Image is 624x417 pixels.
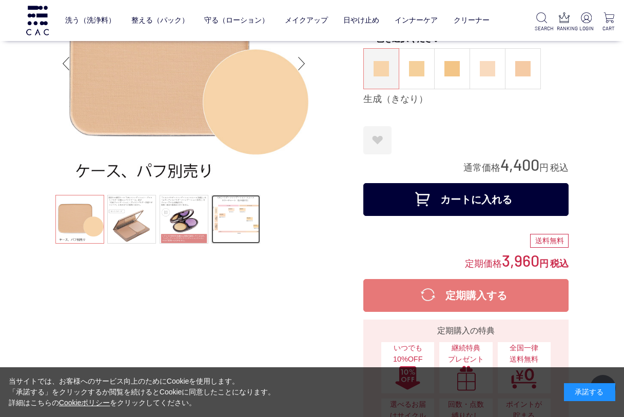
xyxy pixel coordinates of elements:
[503,343,545,365] span: 全国一律 送料無料
[453,365,479,391] img: 継続特典プレゼント
[291,43,312,84] div: Next slide
[65,8,115,33] a: 洗う（洗浄料）
[444,343,487,365] span: 継続特典 プレゼント
[539,163,549,173] span: 円
[530,234,569,248] div: 送料無料
[564,383,615,401] div: 承諾する
[363,48,399,89] dl: 生成（きなり）
[465,257,502,269] span: 定期価格
[463,163,500,173] span: 通常価格
[399,49,434,89] a: 蜂蜜（はちみつ）
[363,93,569,106] div: 生成（きなり）
[399,48,435,89] dl: 蜂蜜（はちみつ）
[470,48,505,89] dl: 桜（さくら）
[505,49,540,89] a: 薄紅（うすべに）
[579,25,594,32] p: LOGIN
[363,183,569,216] button: カートに入れる
[409,61,424,76] img: 蜂蜜（はちみつ）
[204,8,269,33] a: 守る（ローション）
[363,279,569,312] button: 定期購入する
[550,163,569,173] span: 税込
[363,126,392,154] a: お気に入りに登録する
[9,376,276,408] div: 当サイトでは、お客様へのサービス向上のためにCookieを使用します。 「承諾する」をクリックするか閲覧を続けるとCookieに同意したことになります。 詳細はこちらの をクリックしてください。
[386,343,429,365] span: いつでも10%OFF
[515,61,531,76] img: 薄紅（うすべに）
[579,12,594,32] a: LOGIN
[601,25,616,32] p: CART
[470,49,505,89] a: 桜（さくら）
[535,12,549,32] a: SEARCH
[502,251,539,270] span: 3,960
[511,365,537,391] img: 全国一律送料無料
[601,12,616,32] a: CART
[59,399,110,407] a: Cookieポリシー
[343,8,379,33] a: 日やけ止め
[131,8,189,33] a: 整える（パック）
[454,8,490,33] a: クリーナー
[557,12,571,32] a: RANKING
[367,325,564,337] div: 定期購入の特典
[395,365,421,391] img: いつでも10%OFF
[480,61,495,76] img: 桜（さくら）
[550,259,569,269] span: 税込
[557,25,571,32] p: RANKING
[539,259,549,269] span: 円
[55,43,76,84] div: Previous slide
[25,6,50,35] img: logo
[505,48,541,89] dl: 薄紅（うすべに）
[500,155,539,174] span: 4,400
[395,8,438,33] a: インナーケア
[435,49,470,89] a: 小麦（こむぎ）
[444,61,460,76] img: 小麦（こむぎ）
[285,8,328,33] a: メイクアップ
[535,25,549,32] p: SEARCH
[374,61,389,76] img: 生成（きなり）
[434,48,470,89] dl: 小麦（こむぎ）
